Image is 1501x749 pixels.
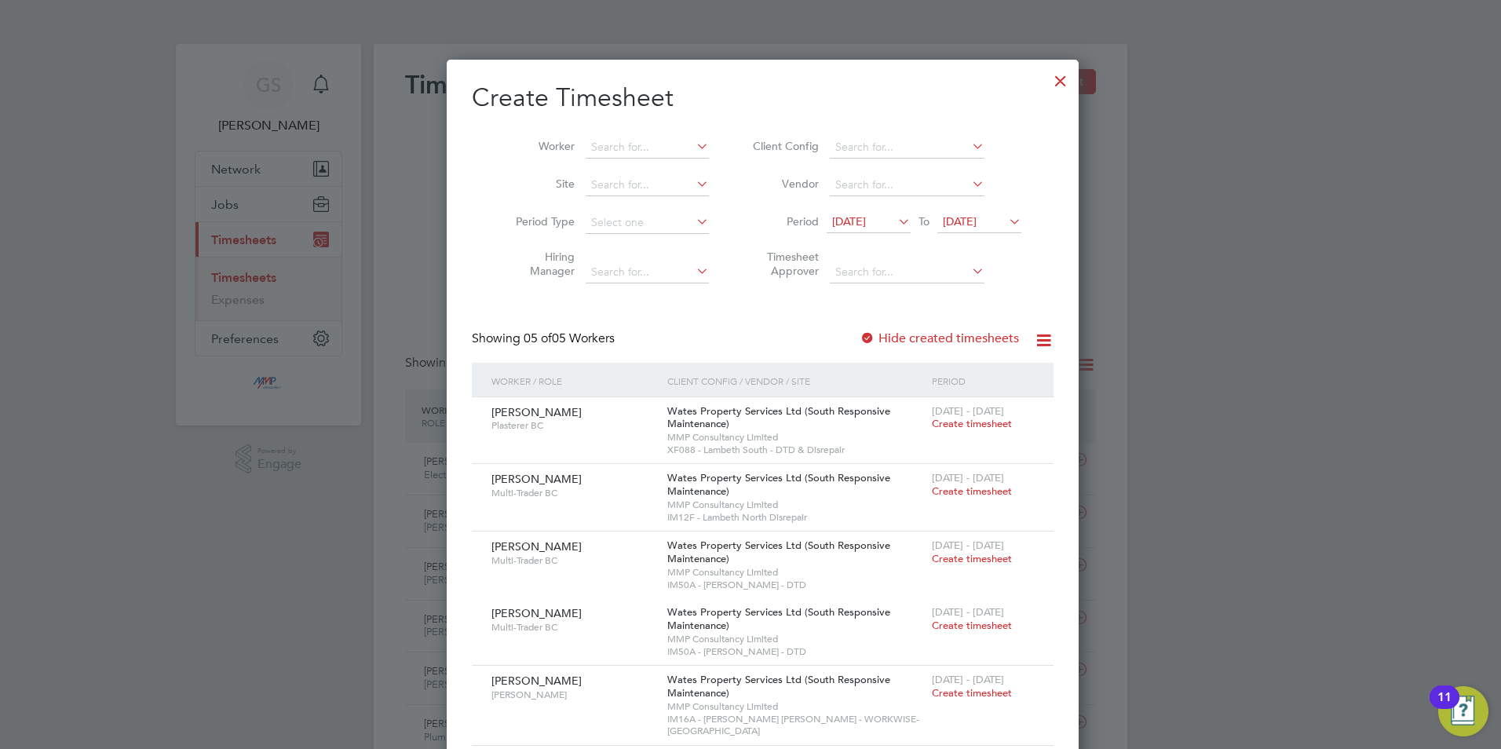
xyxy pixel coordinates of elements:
span: XF088 - Lambeth South - DTD & Disrepair [667,444,923,456]
span: Create timesheet [932,484,1012,498]
span: [DATE] - [DATE] [932,471,1004,484]
span: Create timesheet [932,552,1012,565]
label: Timesheet Approver [748,250,819,278]
span: [PERSON_NAME] [491,405,582,419]
span: IM50A - [PERSON_NAME] - DTD [667,645,923,658]
span: [DATE] - [DATE] [932,605,1004,619]
span: Wates Property Services Ltd (South Responsive Maintenance) [667,539,890,565]
label: Site [504,177,575,191]
div: Period [928,363,1038,399]
span: Create timesheet [932,619,1012,632]
button: Open Resource Center, 11 new notifications [1438,686,1488,736]
span: [DATE] [943,214,977,228]
span: Create timesheet [932,686,1012,700]
span: MMP Consultancy Limited [667,700,923,713]
h2: Create Timesheet [472,82,1054,115]
span: IM16A - [PERSON_NAME] [PERSON_NAME] - WORKWISE- [GEOGRAPHIC_DATA] [667,713,923,737]
span: Create timesheet [932,417,1012,430]
span: [PERSON_NAME] [491,472,582,486]
input: Search for... [586,174,709,196]
input: Search for... [586,261,709,283]
span: IM12F - Lambeth North Disrepair [667,511,923,524]
span: Wates Property Services Ltd (South Responsive Maintenance) [667,605,890,632]
input: Search for... [830,137,984,159]
span: IM50A - [PERSON_NAME] - DTD [667,579,923,591]
div: 11 [1437,697,1452,718]
span: Multi-Trader BC [491,487,656,499]
input: Search for... [586,137,709,159]
label: Client Config [748,139,819,153]
span: Wates Property Services Ltd (South Responsive Maintenance) [667,404,890,431]
span: [PERSON_NAME] [491,606,582,620]
span: MMP Consultancy Limited [667,566,923,579]
div: Client Config / Vendor / Site [663,363,927,399]
span: MMP Consultancy Limited [667,633,923,645]
span: To [914,211,934,232]
span: [DATE] - [DATE] [932,539,1004,552]
input: Search for... [830,174,984,196]
div: Worker / Role [488,363,663,399]
span: [DATE] - [DATE] [932,404,1004,418]
span: Plasterer BC [491,419,656,432]
label: Period Type [504,214,575,228]
input: Select one [586,212,709,234]
span: Wates Property Services Ltd (South Responsive Maintenance) [667,471,890,498]
label: Hide created timesheets [860,331,1019,346]
span: Multi-Trader BC [491,554,656,567]
label: Vendor [748,177,819,191]
span: Wates Property Services Ltd (South Responsive Maintenance) [667,673,890,700]
label: Hiring Manager [504,250,575,278]
input: Search for... [830,261,984,283]
span: 05 Workers [524,331,615,346]
span: MMP Consultancy Limited [667,499,923,511]
span: [PERSON_NAME] [491,689,656,701]
span: [PERSON_NAME] [491,539,582,554]
span: Multi-Trader BC [491,621,656,634]
span: [DATE] [832,214,866,228]
span: [DATE] - [DATE] [932,673,1004,686]
span: [PERSON_NAME] [491,674,582,688]
span: 05 of [524,331,552,346]
label: Worker [504,139,575,153]
label: Period [748,214,819,228]
div: Showing [472,331,618,347]
span: MMP Consultancy Limited [667,431,923,444]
